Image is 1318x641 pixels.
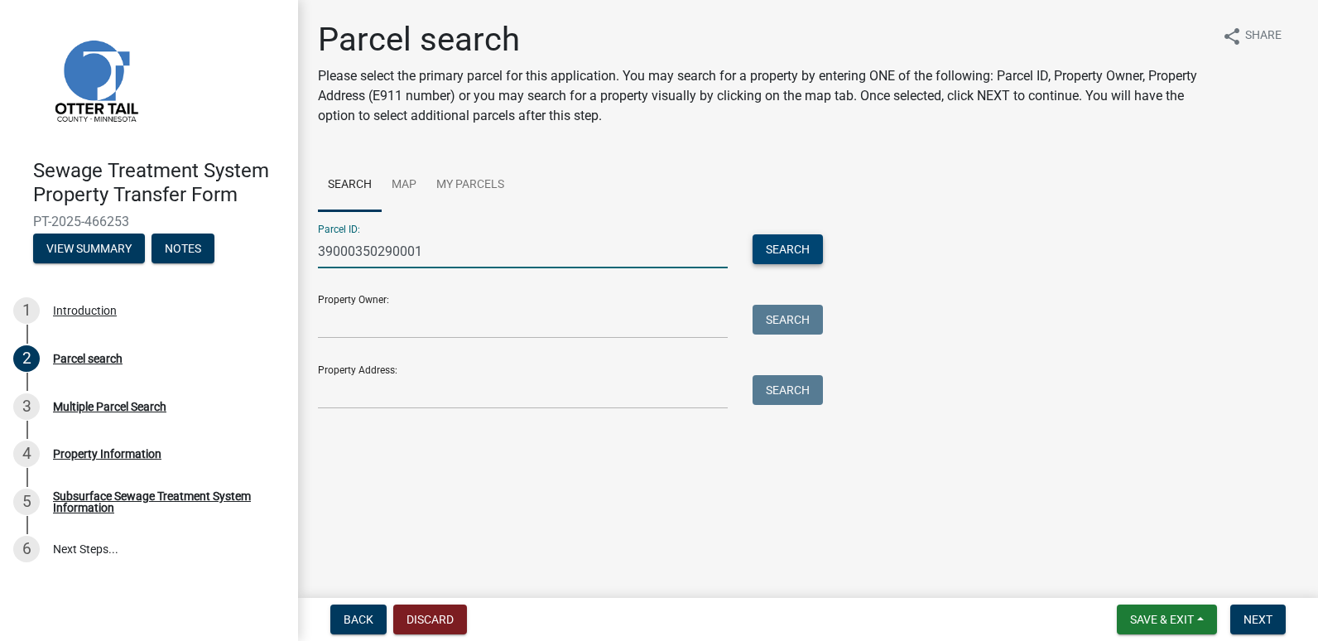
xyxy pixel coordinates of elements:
[1245,27,1282,46] span: Share
[152,234,214,263] button: Notes
[33,234,145,263] button: View Summary
[53,401,166,412] div: Multiple Parcel Search
[33,17,157,142] img: Otter Tail County, Minnesota
[1243,613,1272,626] span: Next
[13,393,40,420] div: 3
[753,305,823,335] button: Search
[13,297,40,324] div: 1
[13,441,40,467] div: 4
[53,490,272,513] div: Subsurface Sewage Treatment System Information
[753,375,823,405] button: Search
[318,20,1209,60] h1: Parcel search
[1230,605,1286,634] button: Next
[1222,27,1242,46] i: share
[426,159,514,212] a: My Parcels
[318,66,1209,126] p: Please select the primary parcel for this application. You may search for a property by entering ...
[1117,605,1217,634] button: Save & Exit
[13,345,40,372] div: 2
[1130,613,1194,626] span: Save & Exit
[33,243,145,256] wm-modal-confirm: Summary
[344,613,373,626] span: Back
[382,159,426,212] a: Map
[13,536,40,562] div: 6
[53,305,117,316] div: Introduction
[53,448,161,460] div: Property Information
[1209,20,1295,52] button: shareShare
[152,243,214,256] wm-modal-confirm: Notes
[53,353,123,364] div: Parcel search
[330,605,387,634] button: Back
[33,214,265,229] span: PT-2025-466253
[753,234,823,264] button: Search
[33,159,285,207] h4: Sewage Treatment System Property Transfer Form
[318,159,382,212] a: Search
[13,489,40,515] div: 5
[393,605,467,634] button: Discard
